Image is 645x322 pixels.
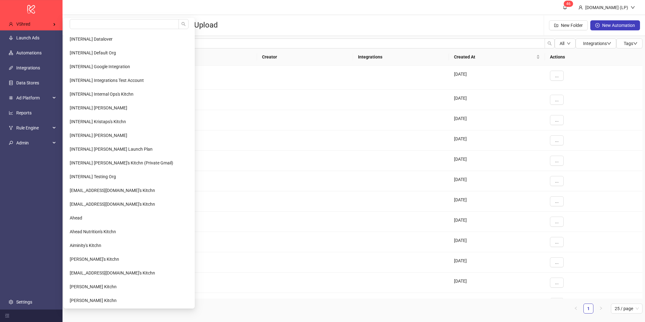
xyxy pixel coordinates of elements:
[70,270,155,275] span: [EMAIL_ADDRESS][DOMAIN_NAME]'s Kitchn
[449,151,545,171] div: [DATE]
[555,97,559,102] span: ...
[16,35,39,40] a: Launch Ads
[566,2,568,6] span: 4
[578,5,583,10] span: user
[616,38,642,48] button: Tagsdown
[633,41,637,46] span: down
[571,304,581,314] button: left
[555,280,559,285] span: ...
[563,5,567,9] span: bell
[449,273,545,293] div: [DATE]
[596,304,606,314] li: Next Page
[16,110,32,115] a: Reports
[550,71,564,81] button: ...
[567,42,571,45] span: down
[70,133,127,138] span: [INTERNAL] [PERSON_NAME]
[181,22,186,26] span: search
[353,48,449,66] th: Integrations
[599,306,603,310] span: right
[16,22,30,27] span: VShred
[70,215,82,220] span: Ahead
[571,304,581,314] li: Previous Page
[9,126,13,130] span: fork
[550,135,564,145] button: ...
[449,66,545,90] div: [DATE]
[257,48,353,66] th: Creator
[555,118,559,123] span: ...
[554,23,558,28] span: folder-add
[70,147,153,152] span: [INTERNAL] [PERSON_NAME] Launch Plan
[70,202,155,207] span: [EMAIL_ADDRESS][DOMAIN_NAME]'s Kitchn
[590,20,640,30] button: New Automation
[70,298,117,303] span: [PERSON_NAME] Kitchn
[561,23,583,28] span: New Folder
[70,92,134,97] span: [INTERNAL] Internal Ops's Kitchn
[98,15,101,35] li: /
[9,22,13,26] span: user
[615,304,639,313] span: 25 / page
[583,304,593,314] li: 1
[70,78,144,83] span: [INTERNAL] Integrations Test Account
[449,110,545,130] div: [DATE]
[161,48,257,66] th: Tags
[555,239,559,244] span: ...
[16,122,51,134] span: Rule Engine
[454,53,535,60] span: Created At
[16,50,42,55] a: Automations
[550,176,564,186] button: ...
[70,284,117,289] span: [PERSON_NAME] Kitchn
[574,306,578,310] span: left
[70,174,116,179] span: [INTERNAL] Testing Org
[550,257,564,267] button: ...
[70,188,155,193] span: [EMAIL_ADDRESS][DOMAIN_NAME]'s Kitchn
[550,115,564,125] button: ...
[611,304,642,314] div: Page Size
[549,20,588,30] button: New Folder
[70,105,127,110] span: [INTERNAL] [PERSON_NAME]
[16,299,32,304] a: Settings
[555,199,559,204] span: ...
[449,90,545,110] div: [DATE]
[449,252,545,273] div: [DATE]
[555,158,559,163] span: ...
[70,243,101,248] span: Aiminity's Kitchn
[576,38,616,48] button: Integrationsdown
[547,41,552,46] span: search
[70,229,116,234] span: Ahead Nutrition's Kitchn
[16,65,40,70] a: Integrations
[9,141,13,145] span: key
[555,38,576,48] button: Alldown
[70,37,113,42] span: [INTERNAL] Datalover
[583,41,611,46] span: Integrations
[560,41,564,46] span: All
[70,119,126,124] span: [INTERNAL] Kristaps's Kitchn
[449,130,545,151] div: [DATE]
[70,160,173,165] span: [INTERNAL] [PERSON_NAME]'s Kitchn (Private Gmail)
[449,293,545,313] div: [DATE]
[564,1,573,7] sup: 46
[545,48,642,66] th: Actions
[449,212,545,232] div: [DATE]
[624,41,637,46] span: Tags
[550,237,564,247] button: ...
[631,5,635,10] span: down
[449,191,545,212] div: [DATE]
[583,4,631,11] div: [DOMAIN_NAME] (LP)
[555,138,559,143] span: ...
[555,219,559,224] span: ...
[550,156,564,166] button: ...
[550,217,564,227] button: ...
[9,96,13,100] span: number
[607,41,611,46] span: down
[550,95,564,105] button: ...
[449,171,545,191] div: [DATE]
[555,179,559,184] span: ...
[70,64,130,69] span: [INTERNAL] Google Integration
[584,304,593,313] a: 1
[449,48,545,66] th: Created At
[555,260,559,265] span: ...
[596,304,606,314] button: right
[70,257,119,262] span: [PERSON_NAME]'s Kitchn
[602,23,635,28] span: New Automation
[550,278,564,288] button: ...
